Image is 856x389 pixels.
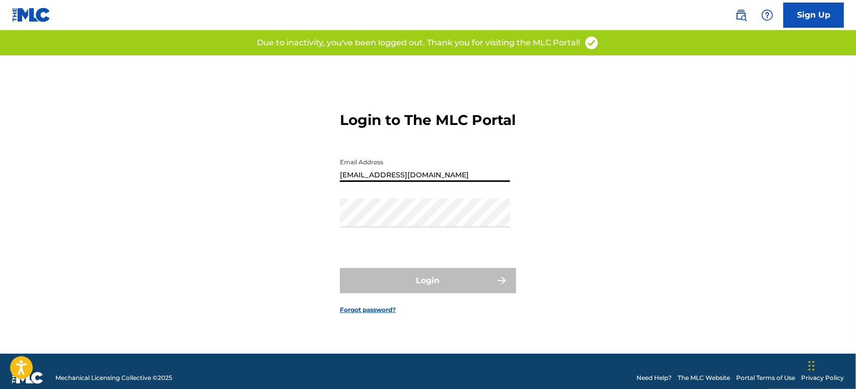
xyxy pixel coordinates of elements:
div: Drag [809,351,815,381]
img: search [735,9,747,21]
iframe: Chat Widget [806,341,856,389]
a: Privacy Policy [801,373,844,382]
a: The MLC Website [678,373,730,382]
a: Sign Up [783,3,844,28]
div: Help [757,5,777,25]
a: Public Search [731,5,751,25]
a: Forgot password? [340,305,396,314]
img: help [761,9,773,21]
span: Mechanical Licensing Collective © 2025 [55,373,172,382]
p: Due to inactivity, you've been logged out. Thank you for visiting the MLC Portal! [257,37,580,49]
a: Need Help? [636,373,672,382]
a: Portal Terms of Use [736,373,795,382]
img: logo [12,372,43,384]
img: access [584,35,599,50]
img: MLC Logo [12,8,51,22]
h3: Login to The MLC Portal [340,111,516,129]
